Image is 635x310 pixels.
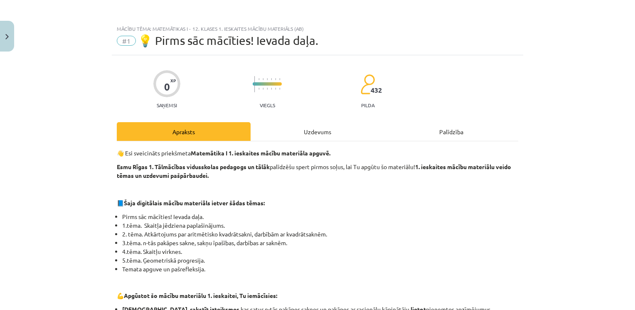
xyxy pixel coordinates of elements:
[275,78,276,80] img: icon-short-line-57e1e144782c952c97e751825c79c345078a6d821885a25fce030b3d8c18986b.svg
[361,102,374,108] p: pilda
[191,149,330,157] b: Matemātika I 1. ieskaites mācību materiāla apguvē.
[122,265,518,273] li: Temata apguve un pašrefleksija.
[360,74,375,95] img: students-c634bb4e5e11cddfef0936a35e636f08e4e9abd3cc4e673bd6f9a4125e45ecb1.svg
[122,239,518,247] li: 3.tēma. n-tās pakāpes sakne, sakņu īpašības, darbības ar saknēm.
[117,199,518,207] p: 📘
[117,36,136,46] span: #1
[117,162,518,180] p: palīdzēšu spert pirmos soļus, lai Tu apgūtu šo materiālu!
[260,102,275,108] p: Viegls
[117,26,518,32] div: Mācību tēma: Matemātikas i - 12. klases 1. ieskaites mācību materiāls (ab)
[254,76,255,92] img: icon-long-line-d9ea69661e0d244f92f715978eff75569469978d946b2353a9bb055b3ed8787d.svg
[122,247,518,256] li: 4.tēma. Skaitļu virknes.
[122,230,518,239] li: 2. tēma. Atkārtojums par aritmētisko kvadrātsakni, darbībām ar kvadrātsaknēm.
[117,149,518,157] p: 👋 Esi sveicināts priekšmeta
[271,88,272,90] img: icon-short-line-57e1e144782c952c97e751825c79c345078a6d821885a25fce030b3d8c18986b.svg
[124,292,277,299] b: Apgūstot šo mācību materiālu 1. ieskaitei, Tu iemācīsies:
[279,78,280,80] img: icon-short-line-57e1e144782c952c97e751825c79c345078a6d821885a25fce030b3d8c18986b.svg
[384,122,518,141] div: Palīdzība
[122,212,518,221] li: Pirms sāc mācīties! Ievada daļa.
[279,88,280,90] img: icon-short-line-57e1e144782c952c97e751825c79c345078a6d821885a25fce030b3d8c18986b.svg
[122,221,518,230] li: 1.tēma. Skaitļa jēdziena paplašinājums.
[153,102,180,108] p: Saņemsi
[170,78,176,83] span: XP
[138,34,318,47] span: 💡 Pirms sāc mācīties! Ievada daļa.
[371,86,382,94] span: 432
[117,163,270,170] b: Esmu Rīgas 1. Tālmācības vidusskolas pedagogs un tālāk
[271,78,272,80] img: icon-short-line-57e1e144782c952c97e751825c79c345078a6d821885a25fce030b3d8c18986b.svg
[117,122,251,141] div: Apraksts
[5,34,9,39] img: icon-close-lesson-0947bae3869378f0d4975bcd49f059093ad1ed9edebbc8119c70593378902aed.svg
[122,256,518,265] li: 5.tēma. Ģeometriskā progresija.
[164,81,170,93] div: 0
[124,199,265,207] strong: Šaja digitālais mācību materiāls ietver šādas tēmas:
[275,88,276,90] img: icon-short-line-57e1e144782c952c97e751825c79c345078a6d821885a25fce030b3d8c18986b.svg
[258,78,259,80] img: icon-short-line-57e1e144782c952c97e751825c79c345078a6d821885a25fce030b3d8c18986b.svg
[251,122,384,141] div: Uzdevums
[117,291,518,300] p: 💪
[258,88,259,90] img: icon-short-line-57e1e144782c952c97e751825c79c345078a6d821885a25fce030b3d8c18986b.svg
